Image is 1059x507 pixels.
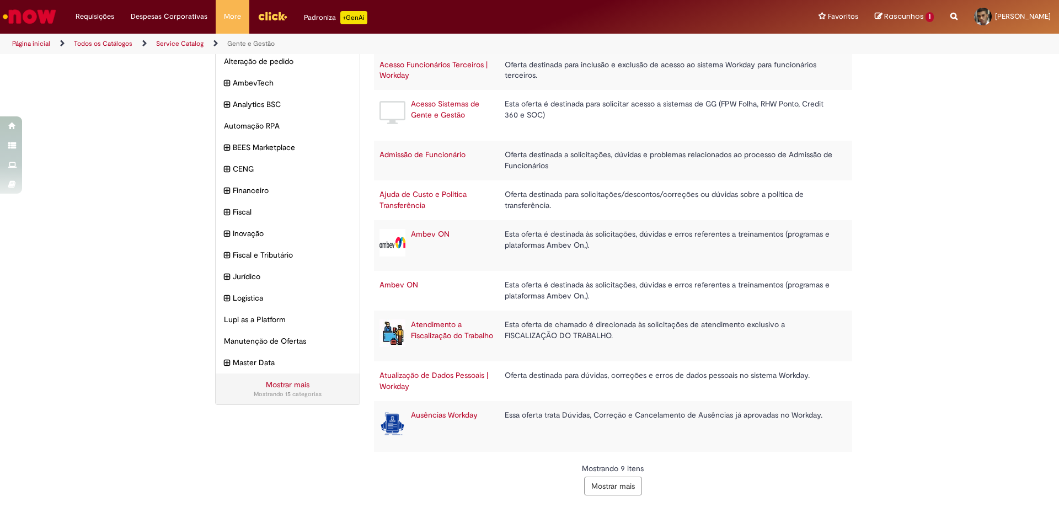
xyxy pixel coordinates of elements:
[926,12,934,22] span: 1
[828,11,858,22] span: Favoritos
[224,335,351,346] span: Manutenção de Ofertas
[499,51,841,90] td: Oferta destinada para inclusão e exclusão de acesso ao sistema Workday para funcionários terceiros.
[216,244,360,266] div: expandir categoria Fiscal e Tributário Fiscal e Tributário
[340,11,367,24] p: +GenAi
[224,142,230,154] i: expandir categoria BEES Marketplace
[216,201,360,223] div: expandir categoria Fiscal Fiscal
[216,179,360,201] div: expandir categoria Financeiro Financeiro
[224,271,230,283] i: expandir categoria Jurídico
[499,220,841,271] td: Esta oferta é destinada às solicitações, dúvidas e erros referentes a treinamentos (programas e p...
[224,206,230,218] i: expandir categoria Fiscal
[499,90,841,141] td: Esta oferta é destinada para solicitar acesso a sistemas de GG (FPW Folha, RHW Ponto, Credit 360 ...
[379,189,467,210] a: Ajuda de Custo e Política Transferência
[884,11,924,22] span: Rascunhos
[233,99,351,110] span: Analytics BSC
[216,93,360,115] div: expandir categoria Analytics BSC Analytics BSC
[216,265,360,287] div: expandir categoria Jurídico Jurídico
[216,351,360,373] div: expandir categoria Master Data Master Data
[379,370,488,391] a: Atualização de Dados Pessoais | Workday
[216,158,360,180] div: expandir categoria CENG CENG
[382,463,844,474] div: Mostrando 9 itens
[156,39,204,48] a: Service Catalog
[224,249,230,261] i: expandir categoria Fiscal e Tributário
[233,292,351,303] span: Logistica
[233,249,351,260] span: Fiscal e Tributário
[374,271,853,311] tr: Ambev ON Esta oferta é destinada às solicitações, dúvidas e erros referentes a treinamentos (prog...
[374,311,853,361] tr: Atendimento a Fiscalização do Trabalho Atendimento a Fiscalização do Trabalho Esta oferta de cham...
[374,51,853,90] tr: Acesso Funcionários Terceiros | Workday Oferta destinada para inclusão e exclusão de acesso ao si...
[266,380,309,389] a: Mostrar mais
[131,11,207,22] span: Despesas Corporativas
[224,228,230,240] i: expandir categoria Inovação
[499,271,841,311] td: Esta oferta é destinada às solicitações, dúvidas e erros referentes a treinamentos (programas e p...
[379,280,418,290] a: Ambev ON
[224,390,351,399] div: Mostrando 15 categorias
[233,357,351,368] span: Master Data
[411,410,478,420] a: Ausências Workday
[379,229,405,257] img: Ambev ON
[374,401,853,452] tr: Ausências Workday Ausências Workday Essa oferta trata Dúvidas, Correção e Cancelamento de Ausênci...
[12,39,50,48] a: Página inicial
[216,308,360,330] div: Lupi as a Platform
[74,39,132,48] a: Todos os Catálogos
[1,6,58,28] img: ServiceNow
[224,314,351,325] span: Lupi as a Platform
[224,357,230,369] i: expandir categoria Master Data
[216,287,360,309] div: expandir categoria Logistica Logistica
[233,163,351,174] span: CENG
[224,56,351,67] span: Alteração de pedido
[379,99,405,126] img: Acesso Sistemas de Gente e Gestão
[374,141,853,180] tr: Admissão de Funcionário Oferta destinada a solicitações, dúvidas e problemas relacionados ao proc...
[411,229,450,239] a: Ambev ON
[411,319,493,340] a: Atendimento a Fiscalização do Trabalho
[224,163,230,175] i: expandir categoria CENG
[374,220,853,271] tr: Ambev ON Ambev ON Esta oferta é destinada às solicitações, dúvidas e erros referentes a treinamen...
[875,12,934,22] a: Rascunhos
[379,60,488,81] a: Acesso Funcionários Terceiros | Workday
[224,185,230,197] i: expandir categoria Financeiro
[499,141,841,180] td: Oferta destinada a solicitações, dúvidas e problemas relacionados ao processo de Admissão de Func...
[499,180,841,220] td: Oferta destinada para solicitações/descontos/correções ou dúvidas sobre a política de transferência.
[374,180,853,220] tr: Ajuda de Custo e Política Transferência Oferta destinada para solicitações/descontos/correções ou...
[233,228,351,239] span: Inovação
[224,77,230,89] i: expandir categoria AmbevTech
[374,361,853,401] tr: Atualização de Dados Pessoais | Workday Oferta destinada para dúvidas, correções e erros de dados...
[499,311,841,361] td: Esta oferta de chamado é direcionada às solicitações de atendimento exclusivo a FISCALIZAÇÃO DO T...
[584,477,642,495] button: Mostrar mais
[304,11,367,24] div: Padroniza
[233,271,351,282] span: Jurídico
[224,120,351,131] span: Automação RPA
[258,8,287,24] img: click_logo_yellow_360x200.png
[216,330,360,352] div: Manutenção de Ofertas
[8,34,698,54] ul: Trilhas de página
[379,319,405,347] img: Atendimento a Fiscalização do Trabalho
[233,185,351,196] span: Financeiro
[499,401,841,452] td: Essa oferta trata Dúvidas, Correção e Cancelamento de Ausências já aprovadas no Workday.
[233,142,351,153] span: BEES Marketplace
[216,50,360,72] div: Alteração de pedido
[379,150,466,159] a: Admissão de Funcionário
[233,206,351,217] span: Fiscal
[379,410,405,437] img: Ausências Workday
[995,12,1051,21] span: [PERSON_NAME]
[411,99,479,120] a: Acesso Sistemas de Gente e Gestão
[374,90,853,141] tr: Acesso Sistemas de Gente e Gestão Acesso Sistemas de Gente e Gestão Esta oferta é destinada para ...
[499,361,841,401] td: Oferta destinada para dúvidas, correções e erros de dados pessoais no sistema Workday.
[216,115,360,137] div: Automação RPA
[216,72,360,94] div: expandir categoria AmbevTech AmbevTech
[224,11,241,22] span: More
[76,11,114,22] span: Requisições
[216,222,360,244] div: expandir categoria Inovação Inovação
[224,99,230,111] i: expandir categoria Analytics BSC
[216,50,360,373] ul: Categorias
[216,136,360,158] div: expandir categoria BEES Marketplace BEES Marketplace
[233,77,351,88] span: AmbevTech
[224,292,230,305] i: expandir categoria Logistica
[227,39,275,48] a: Gente e Gestão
